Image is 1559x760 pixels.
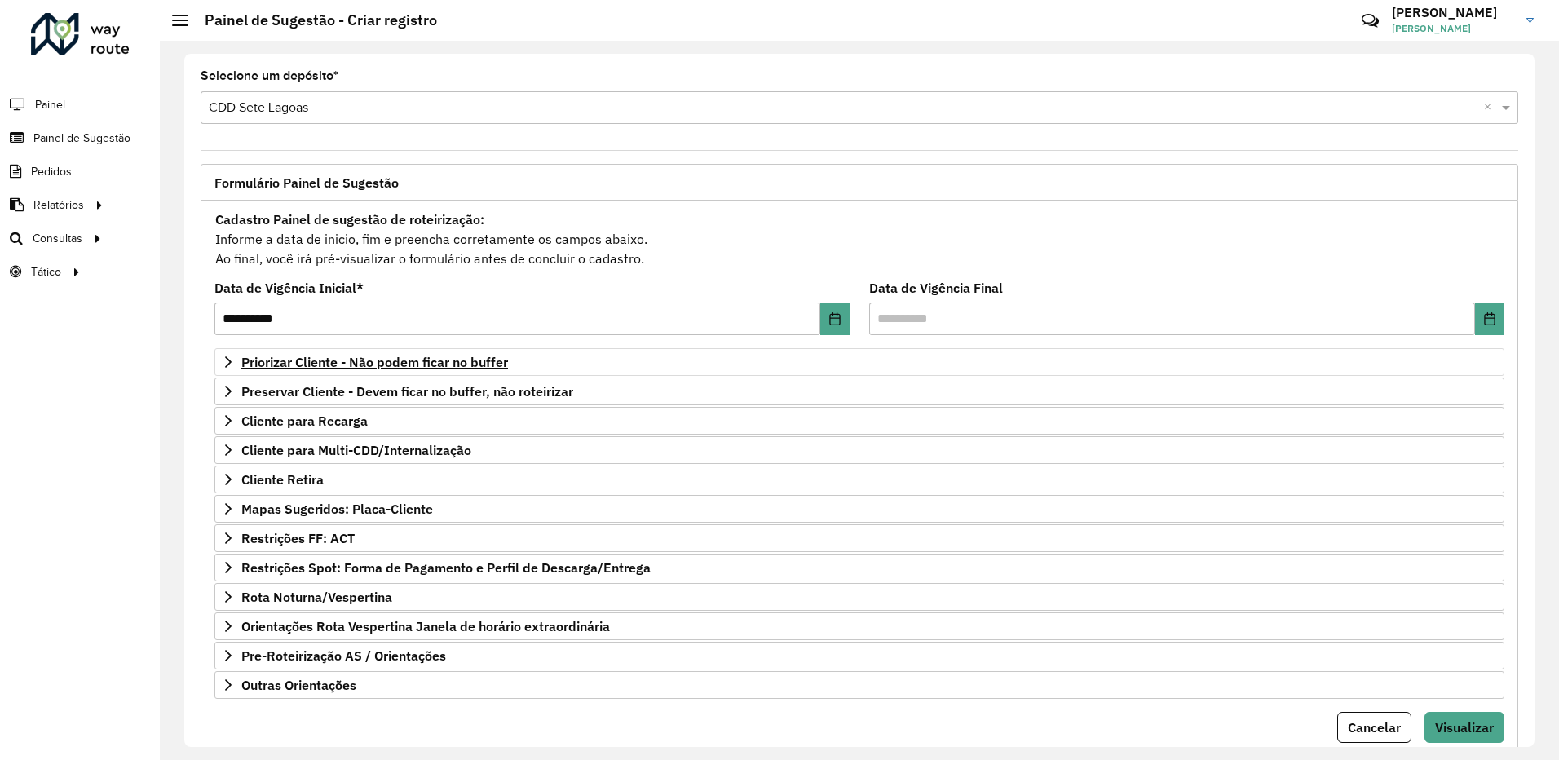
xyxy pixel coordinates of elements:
span: Rota Noturna/Vespertina [241,590,392,603]
strong: Cadastro Painel de sugestão de roteirização: [215,211,484,228]
span: Priorizar Cliente - Não podem ficar no buffer [241,356,508,369]
span: Visualizar [1435,719,1494,736]
span: Cliente para Recarga [241,414,368,427]
span: Cliente para Multi-CDD/Internalização [241,444,471,457]
a: Cliente Retira [214,466,1504,493]
span: Preservar Cliente - Devem ficar no buffer, não roteirizar [241,385,573,398]
span: Painel de Sugestão [33,130,130,147]
a: Pre-Roteirização AS / Orientações [214,642,1504,669]
span: Orientações Rota Vespertina Janela de horário extraordinária [241,620,610,633]
button: Visualizar [1424,712,1504,743]
span: Consultas [33,230,82,247]
a: Restrições Spot: Forma de Pagamento e Perfil de Descarga/Entrega [214,554,1504,581]
a: Cliente para Multi-CDD/Internalização [214,436,1504,464]
div: Informe a data de inicio, fim e preencha corretamente os campos abaixo. Ao final, você irá pré-vi... [214,209,1504,269]
a: Restrições FF: ACT [214,524,1504,552]
button: Choose Date [820,303,850,335]
span: Pedidos [31,163,72,180]
label: Data de Vigência Inicial [214,278,364,298]
span: Cliente Retira [241,473,324,486]
a: Contato Rápido [1353,3,1388,38]
h2: Painel de Sugestão - Criar registro [188,11,437,29]
a: Outras Orientações [214,671,1504,699]
button: Choose Date [1475,303,1504,335]
span: Pre-Roteirização AS / Orientações [241,649,446,662]
span: Formulário Painel de Sugestão [214,176,399,189]
h3: [PERSON_NAME] [1392,5,1514,20]
span: Clear all [1484,98,1498,117]
span: Tático [31,263,61,281]
a: Orientações Rota Vespertina Janela de horário extraordinária [214,612,1504,640]
span: Mapas Sugeridos: Placa-Cliente [241,502,433,515]
a: Priorizar Cliente - Não podem ficar no buffer [214,348,1504,376]
a: Mapas Sugeridos: Placa-Cliente [214,495,1504,523]
span: Relatórios [33,197,84,214]
span: Restrições Spot: Forma de Pagamento e Perfil de Descarga/Entrega [241,561,651,574]
span: Cancelar [1348,719,1401,736]
span: Painel [35,96,65,113]
span: Outras Orientações [241,678,356,692]
span: [PERSON_NAME] [1392,21,1514,36]
a: Preservar Cliente - Devem ficar no buffer, não roteirizar [214,378,1504,405]
a: Cliente para Recarga [214,407,1504,435]
label: Data de Vigência Final [869,278,1003,298]
a: Rota Noturna/Vespertina [214,583,1504,611]
button: Cancelar [1337,712,1411,743]
span: Restrições FF: ACT [241,532,355,545]
label: Selecione um depósito [201,66,338,86]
